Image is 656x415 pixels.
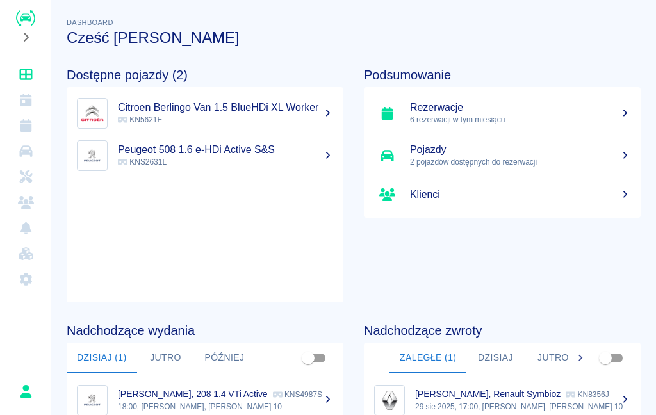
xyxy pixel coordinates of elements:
span: KNS2631L [118,158,167,167]
p: KN8356J [566,390,609,399]
a: ImageCitroen Berlingo Van 1.5 BlueHDi XL Worker KN5621F [67,92,343,134]
span: KN5621F [118,115,162,124]
button: Dzisiaj [466,343,524,373]
a: Rezerwacje [5,113,46,138]
a: Serwisy [5,164,46,190]
a: Klienci [364,177,641,213]
img: Image [80,143,104,168]
h5: Citroen Berlingo Van 1.5 BlueHDi XL Worker [118,101,333,114]
a: Flota [5,138,46,164]
h4: Podsumowanie [364,67,641,83]
a: Rezerwacje6 rezerwacji w tym miesiącu [364,92,641,134]
button: Jutro [524,343,582,373]
h3: Cześć [PERSON_NAME] [67,29,641,47]
h5: Klienci [410,188,630,201]
button: Później [195,343,255,373]
span: Pokaż przypisane tylko do mnie [296,346,320,370]
button: Zaległe (1) [389,343,466,373]
button: Rozwiń nawigację [16,29,35,45]
p: [PERSON_NAME], Renault Symbioz [415,389,561,399]
img: Image [80,101,104,126]
h4: Dostępne pojazdy (2) [67,67,343,83]
a: Dashboard [5,61,46,87]
button: Dzisiaj (1) [67,343,137,373]
h5: Pojazdy [410,143,630,156]
p: 29 sie 2025, 17:00, [PERSON_NAME], [PERSON_NAME] 10 [415,401,630,412]
h4: Nadchodzące zwroty [364,323,641,338]
p: 18:00, [PERSON_NAME], [PERSON_NAME] 10 [118,401,333,412]
p: 6 rezerwacji w tym miesiącu [410,114,630,126]
a: Powiadomienia [5,215,46,241]
h5: Rezerwacje [410,101,630,114]
h5: Peugeot 508 1.6 e-HDi Active S&S [118,143,333,156]
p: KNS4987S [273,390,322,399]
h4: Nadchodzące wydania [67,323,343,338]
a: Pojazdy2 pojazdów dostępnych do rezerwacji [364,134,641,177]
a: ImagePeugeot 508 1.6 e-HDi Active S&S KNS2631L [67,134,343,177]
a: Kalendarz [5,87,46,113]
a: Klienci [5,190,46,215]
img: Renthelp [16,10,35,26]
a: Widget WWW [5,241,46,266]
img: Image [377,388,402,412]
p: [PERSON_NAME], 208 1.4 VTi Active [118,389,268,399]
button: Karol Klag [12,378,39,405]
p: 2 pojazdów dostępnych do rezerwacji [410,156,630,168]
span: Pokaż przypisane tylko do mnie [593,346,618,370]
button: Jutro [137,343,195,373]
span: Dashboard [67,19,113,26]
a: Ustawienia [5,266,46,292]
img: Image [80,388,104,412]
